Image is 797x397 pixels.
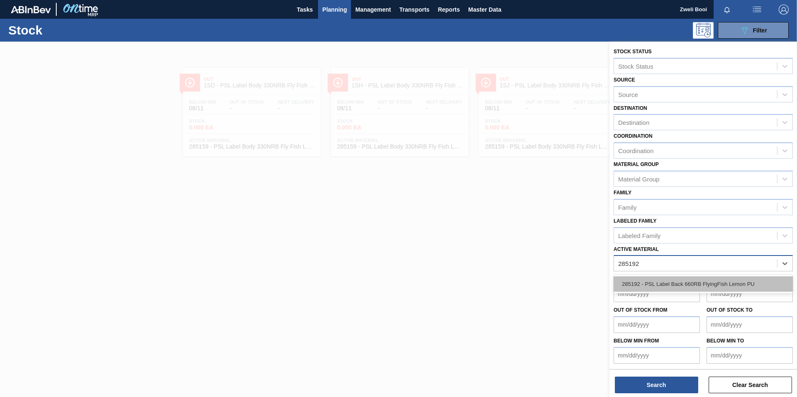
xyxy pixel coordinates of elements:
[707,285,793,302] input: mm/dd/yyyy
[707,307,752,313] label: Out of Stock to
[438,5,460,15] span: Reports
[614,77,635,83] label: Source
[752,5,762,15] img: userActions
[614,347,700,364] input: mm/dd/yyyy
[355,5,391,15] span: Management
[8,25,133,35] h1: Stock
[618,232,661,239] div: Labeled Family
[614,316,700,333] input: mm/dd/yyyy
[614,276,793,292] div: 285192 - PSL Label Back 660RB FlyingFish Lemon PU
[614,133,652,139] label: Coordination
[468,5,501,15] span: Master Data
[618,119,649,126] div: Destination
[707,338,744,344] label: Below Min to
[693,22,714,39] div: Programming: no user selected
[779,5,789,15] img: Logout
[614,161,659,167] label: Material Group
[614,338,659,344] label: Below Min from
[614,285,700,302] input: mm/dd/yyyy
[618,203,637,211] div: Family
[618,175,659,182] div: Material Group
[718,22,789,39] button: Filter
[714,4,740,15] button: Notifications
[614,190,632,196] label: Family
[322,5,347,15] span: Planning
[296,5,314,15] span: Tasks
[707,347,793,364] input: mm/dd/yyyy
[614,218,657,224] label: Labeled Family
[707,316,793,333] input: mm/dd/yyyy
[753,27,767,34] span: Filter
[399,5,429,15] span: Transports
[618,147,654,154] div: Coordination
[614,105,647,111] label: Destination
[614,307,667,313] label: Out of Stock from
[618,91,638,98] div: Source
[618,62,653,69] div: Stock Status
[11,6,51,13] img: TNhmsLtSVTkK8tSr43FrP2fwEKptu5GPRR3wAAAABJRU5ErkJggg==
[614,246,659,252] label: Active Material
[614,49,652,55] label: Stock Status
